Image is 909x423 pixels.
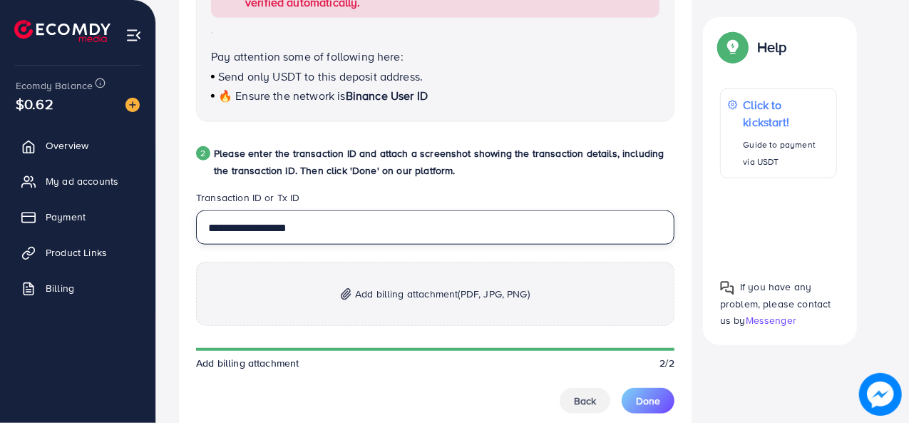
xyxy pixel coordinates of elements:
span: Overview [46,138,88,153]
a: Payment [11,203,145,231]
a: Billing [11,274,145,302]
img: image [125,98,140,112]
img: image [859,373,902,416]
p: Help [757,39,787,56]
span: Back [574,394,596,408]
span: 🔥 Ensure the network is [218,88,346,103]
img: menu [125,27,142,44]
p: Guide to payment via USDT [744,136,829,170]
span: Payment [46,210,86,224]
p: Send only USDT to this deposit address. [211,68,659,85]
img: Popup guide [720,34,746,60]
button: Done [622,388,674,414]
p: Pay attention some of following here: [211,48,659,65]
span: My ad accounts [46,174,118,188]
span: Product Links [46,245,107,260]
span: Add billing attachment [196,356,299,370]
p: Click to kickstart! [744,96,829,131]
button: Back [560,388,610,414]
span: If you have any problem, please contact us by [720,280,831,327]
img: img [341,288,351,300]
span: 2/2 [660,356,674,370]
a: Overview [11,131,145,160]
span: Billing [46,281,74,295]
span: (PDF, JPG, PNG) [458,287,530,301]
a: My ad accounts [11,167,145,195]
span: Ecomdy Balance [16,78,93,93]
span: Messenger [746,313,796,327]
legend: Transaction ID or Tx ID [196,190,674,210]
a: Product Links [11,238,145,267]
span: Done [636,394,660,408]
img: logo [14,20,111,42]
span: Add billing attachment [355,285,530,302]
img: Popup guide [720,280,734,295]
span: Binance User ID [346,88,428,103]
div: 2 [196,146,210,160]
p: Please enter the transaction ID and attach a screenshot showing the transaction details, includin... [214,145,674,179]
span: $0.62 [16,93,53,114]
